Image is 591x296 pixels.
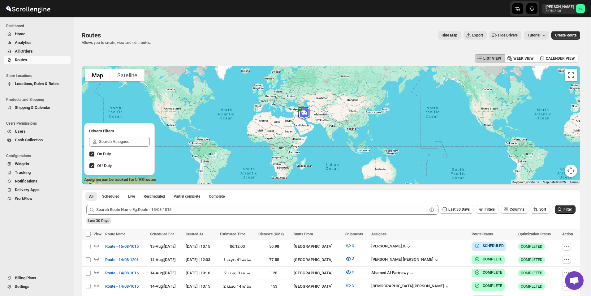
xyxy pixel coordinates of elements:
span: Users [15,129,26,134]
button: 3 [342,254,358,264]
label: Assignee can be tracked for LIVE routes [84,177,156,183]
span: Shipments [345,232,363,236]
button: Sort [531,205,550,214]
p: [PERSON_NAME] [546,4,574,9]
button: Keyboard shortcuts [512,180,539,184]
span: COMPLETED [521,244,542,249]
span: Locations, Rules & Rates [15,81,59,86]
button: Locations, Rules & Rates [4,79,71,88]
div: [GEOGRAPHIC_DATA] [294,270,342,276]
span: WorkFlow [15,196,32,201]
span: Cash Collection [15,138,43,142]
a: Terms [570,180,578,184]
b: SCHEDULED [483,244,504,248]
span: Filter [563,207,572,212]
button: All Orders [4,47,71,56]
span: Starts From [294,232,313,236]
span: Route - 14/08-1201 [105,257,139,263]
div: 2 ساعة 3 دقيقة [220,270,255,276]
span: Route Status [472,232,493,236]
span: Rescheduled [144,194,165,199]
p: Allows you to create, view and edit routes. [82,40,151,45]
span: Shipping & Calendar [15,105,51,110]
span: On Duty [97,152,111,156]
button: Map camera controls [565,165,577,177]
span: Last 30 Days [448,207,470,212]
span: Users Permissions [6,121,71,126]
button: Billing Plans [4,274,71,282]
button: Widgets [4,160,71,168]
span: Action [562,232,573,236]
button: Delivery Apps [4,186,71,194]
button: [PERSON_NAME].K [371,244,412,250]
span: 14-Aug | [DATE] [150,257,176,262]
span: Billing Plans [15,276,36,280]
button: 5 [342,281,358,290]
span: Sort [539,207,546,212]
span: Columns [510,207,524,212]
button: [DEMOGRAPHIC_DATA][PERSON_NAME] [371,284,450,290]
button: Route - 14/08-1016 [101,268,142,278]
div: 50.98 [258,243,290,250]
div: 06:12:00 [220,243,255,250]
a: Open this area in Google Maps (opens a new window) [83,176,104,184]
b: COMPLETE [483,284,502,288]
span: Route - 14/08-1016 [105,270,139,276]
button: 5 [342,267,358,277]
span: Hide Drivers [498,33,518,38]
span: Widgets [15,161,29,166]
span: Partial complete [174,194,200,199]
div: [GEOGRAPHIC_DATA] [294,283,342,290]
span: 15-Aug | [DATE] [150,244,176,249]
button: SCHEDULED [474,243,504,249]
span: 5 [352,270,354,274]
span: Products and Shipping [6,97,71,102]
p: 867f02-58 [546,9,574,13]
span: Store Locations [6,73,71,78]
button: Toggle fullscreen view [565,69,577,81]
span: Last 30 Days [88,219,109,223]
span: Dashboard [6,24,71,28]
div: [DATE] | 12:03 [186,257,216,263]
img: ScrollEngine [5,1,51,16]
button: User menu [542,4,585,14]
button: COMPLETE [474,283,502,289]
span: Tutorial [528,33,540,38]
button: Analytics [4,38,71,47]
span: Settings [15,284,29,289]
button: [PERSON_NAME] [PERSON_NAME] [371,257,440,263]
span: CALENDER VIEW [546,56,575,61]
span: Configurations [6,153,71,158]
input: Search Route Name Eg.Route - 15/08-1015 [96,205,427,215]
span: COMPLETED [521,284,542,289]
button: Hide Drivers [489,31,521,40]
button: LIST VIEW [475,54,505,63]
span: 14-Aug | [DATE] [150,271,176,275]
div: 128 [258,270,290,276]
button: Route - 14/08-1201 [101,255,142,265]
span: Distance (KMs) [258,232,284,236]
span: Route Name [105,232,125,236]
button: Notifications [4,177,71,186]
button: Columns [501,205,528,214]
button: CALENDER VIEW [537,54,579,63]
span: Route - 14/08-1015 [105,283,139,290]
div: 153 [258,283,290,290]
button: Ahamed Al-Farmawy [371,270,415,277]
button: All routes [85,192,97,201]
span: Live [128,194,135,199]
button: Settings [4,282,71,291]
div: [DATE] | 10:16 [186,270,216,276]
span: WEEK VIEW [513,56,534,61]
span: Complete [209,194,225,199]
span: All Orders [15,49,33,54]
span: Analytics [15,40,32,45]
b: COMPLETE [483,257,502,261]
button: Show satellite imagery [110,69,145,81]
span: 3 [352,256,354,261]
div: [DATE] | 10:15 [186,243,216,250]
span: Scheduled For [150,232,174,236]
button: Export [464,31,487,40]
